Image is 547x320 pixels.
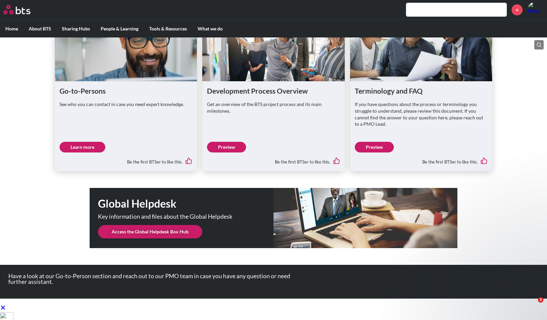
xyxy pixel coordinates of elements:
a: Learn more [60,142,105,152]
h1: Development Process Overview [207,86,340,96]
label: Tools & Resources [144,20,192,37]
img: BTS Logo [3,5,30,14]
div: Be the first BTSer to like this. [355,152,488,167]
a: Go home [3,5,43,14]
p: If you have questions about the process or terminology you struggle to understand, please review ... [355,101,488,127]
a: Preview [207,142,246,152]
span: 3 [538,297,543,303]
a: Access the Global Helpdesk Box Hub [98,225,202,238]
p: Get an overview of the BTS project process and its main milestones. [207,101,340,114]
p: See who you can contact in case you need expert knowledge. [60,101,193,108]
label: Sharing Hubs [57,20,95,37]
p: Key information and files about the Global Helpdesk [98,214,238,220]
h1: Global Helpdesk [98,196,273,211]
a: + [512,4,523,15]
a: Preview [355,142,394,152]
a: Profile [528,2,544,18]
label: What we do [192,20,228,37]
label: About BTS [23,20,57,37]
h1: Terminology and FAQ [355,86,488,96]
label: People & Learning [95,20,144,37]
div: Be the first BTSer to like this. [207,152,340,167]
p: Have a look at our Go-to-Person section and reach out to our PMO team in case you have any questi... [8,273,305,285]
iframe: Intercom notifications message [413,177,547,302]
iframe: Intercom live chat [524,297,540,313]
div: Be the first BTSer to like this. [60,152,193,167]
h1: Go-to-Persons [60,86,193,96]
img: Hans Åhmark [528,2,544,18]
